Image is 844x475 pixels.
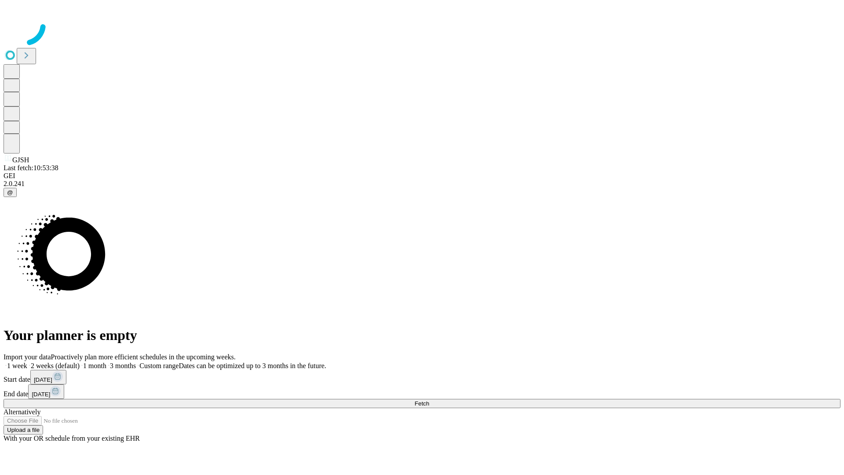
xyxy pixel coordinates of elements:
[51,353,236,361] span: Proactively plan more efficient schedules in the upcoming weeks.
[4,435,140,442] span: With your OR schedule from your existing EHR
[4,425,43,435] button: Upload a file
[179,362,326,369] span: Dates can be optimized up to 3 months in the future.
[4,327,840,343] h1: Your planner is empty
[4,164,58,172] span: Last fetch: 10:53:38
[7,189,13,196] span: @
[4,188,17,197] button: @
[4,399,840,408] button: Fetch
[110,362,136,369] span: 3 months
[4,180,840,188] div: 2.0.241
[4,172,840,180] div: GEI
[4,384,840,399] div: End date
[12,156,29,164] span: GJSH
[7,362,27,369] span: 1 week
[34,376,52,383] span: [DATE]
[4,408,40,416] span: Alternatively
[83,362,106,369] span: 1 month
[30,370,66,384] button: [DATE]
[415,400,429,407] span: Fetch
[28,384,64,399] button: [DATE]
[4,370,840,384] div: Start date
[139,362,178,369] span: Custom range
[31,362,80,369] span: 2 weeks (default)
[32,391,50,398] span: [DATE]
[4,353,51,361] span: Import your data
